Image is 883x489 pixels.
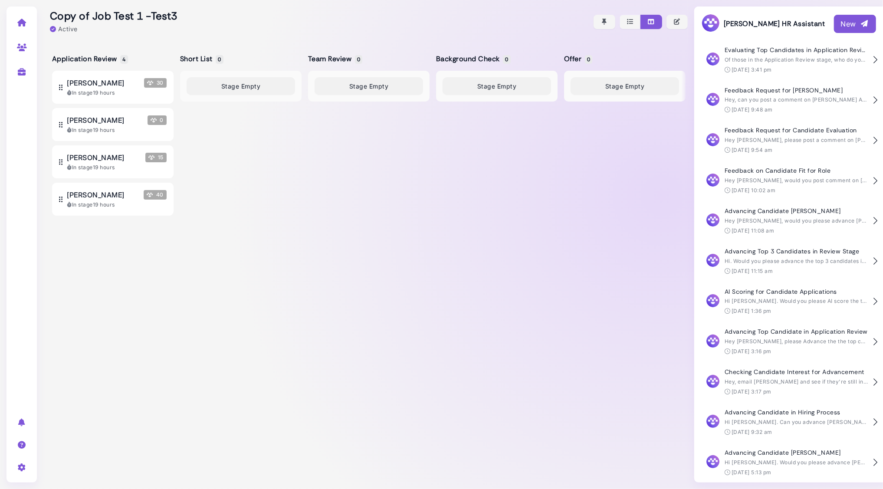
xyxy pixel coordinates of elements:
span: 30 [144,78,167,88]
time: [DATE] 3:41 pm [732,66,772,73]
time: [DATE] 11:15 am [732,268,773,274]
span: [PERSON_NAME] [67,78,124,88]
h4: Advancing Top 3 Candidates in Review Stage [725,248,868,255]
time: [DATE] 11:08 am [732,227,774,234]
time: [DATE] 1:36 pm [732,308,771,314]
span: Stage Empty [477,82,516,91]
time: [DATE] 3:17 pm [732,388,771,395]
time: [DATE] 9:54 am [732,147,773,153]
button: Checking Candidate Interest for Advancement Hey, email [PERSON_NAME] and see if they're still int... [701,362,876,402]
div: In stage 19 hours [67,201,167,209]
time: [DATE] 9:48 am [732,106,773,113]
button: Advancing Top 3 Candidates in Review Stage Hi. Would you please advance the top 3 candidates in t... [701,241,876,282]
button: Feedback Request for [PERSON_NAME] Hey, can you post a comment on [PERSON_NAME] Applicant sharing... [701,80,876,121]
span: Stage Empty [221,82,260,91]
span: Stage Empty [605,82,644,91]
span: 15 [145,153,167,162]
button: Advancing Candidate in Hiring Process Hi [PERSON_NAME]. Can you advance [PERSON_NAME]? [DATE] 9:3... [701,402,876,443]
span: 40 [144,190,167,200]
span: 0 [585,55,592,64]
time: [DATE] 9:32 am [732,429,772,435]
time: [DATE] 5:13 pm [732,469,771,476]
span: [PERSON_NAME] [67,152,124,163]
h5: Team Review [308,55,361,63]
div: In stage 19 hours [67,126,167,134]
button: Evaluating Top Candidates in Application Review Of those in the Application Review stage, who do ... [701,40,876,80]
button: Advancing Candidate [PERSON_NAME] Hey [PERSON_NAME], would you please advance [PERSON_NAME]? [DAT... [701,201,876,241]
h3: [PERSON_NAME] HR Assistant [701,13,825,34]
button: Advancing Candidate [PERSON_NAME] Hi [PERSON_NAME]. Would you please advance [PERSON_NAME]? [DATE... [701,443,876,483]
img: Megan Score [147,192,153,198]
time: [DATE] 3:16 pm [732,348,771,354]
img: Megan Score [148,154,154,161]
h4: Feedback Request for Candidate Evaluation [725,127,868,134]
div: New [841,19,869,29]
button: [PERSON_NAME] Megan Score 0 In stage19 hours [52,108,174,141]
button: Feedback Request for Candidate Evaluation Hey [PERSON_NAME], please post a comment on [PERSON_NAM... [701,120,876,161]
button: Advancing Top Candidate in Application Review Hey [PERSON_NAME], please Advance the the top candi... [701,322,876,362]
button: AI Scoring for Candidate Applications Hi [PERSON_NAME]. Would you please AI score the two candida... [701,282,876,322]
img: Megan Score [151,117,157,123]
button: [PERSON_NAME] Megan Score 40 In stage19 hours [52,183,174,216]
button: [PERSON_NAME] Megan Score 15 In stage19 hours [52,145,174,178]
span: [PERSON_NAME] [67,115,124,125]
h4: Advancing Top Candidate in Application Review [725,328,868,335]
h4: Feedback on Candidate Fit for Role [725,167,868,174]
h2: Copy of Job Test 1 -Test3 [50,10,177,23]
h4: AI Scoring for Candidate Applications [725,288,868,295]
span: 4 [120,55,128,64]
img: Megan Score [147,80,153,86]
button: New [834,15,876,33]
h4: Feedback Request for [PERSON_NAME] [725,87,868,94]
h4: Checking Candidate Interest for Advancement [725,368,868,376]
button: Feedback on Candidate Fit for Role Hey [PERSON_NAME], would you post comment on [PERSON_NAME] sha... [701,161,876,201]
h5: Short List [180,55,222,63]
span: 0 [148,115,167,125]
span: Hi [PERSON_NAME]. Can you advance [PERSON_NAME]? [725,419,875,425]
h4: Advancing Candidate [PERSON_NAME] [725,207,868,215]
div: Active [50,24,78,33]
h4: Advancing Candidate in Hiring Process [725,409,868,416]
h4: Evaluating Top Candidates in Application Review [725,46,868,54]
h5: Offer [564,55,591,63]
span: 0 [216,55,223,64]
div: In stage 19 hours [67,89,167,97]
h4: Advancing Candidate [PERSON_NAME] [725,449,868,456]
button: [PERSON_NAME] Megan Score 30 In stage19 hours [52,71,174,104]
h5: Application Review [52,55,127,63]
span: Stage Empty [349,82,388,91]
h5: Background Check [436,55,509,63]
span: [PERSON_NAME] [67,190,124,200]
time: [DATE] 10:02 am [732,187,775,194]
span: 0 [503,55,510,64]
div: In stage 19 hours [67,164,167,171]
span: 0 [355,55,362,64]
